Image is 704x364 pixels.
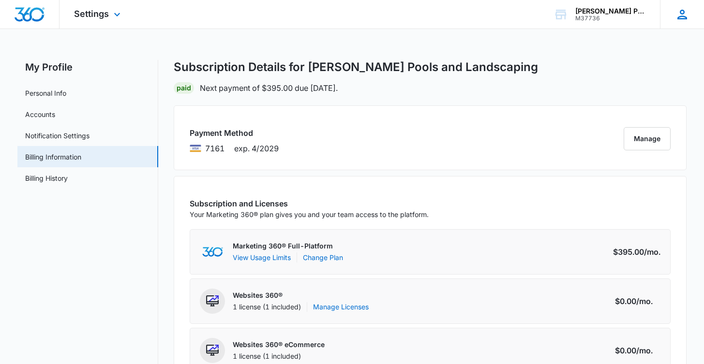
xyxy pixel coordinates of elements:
[233,252,291,262] button: View Usage Limits
[190,198,429,209] h3: Subscription and Licenses
[190,127,279,139] h3: Payment Method
[25,88,66,98] a: Personal Info
[205,143,225,154] span: brandLabels.visa ending with
[624,127,671,150] button: Manage
[174,60,538,74] h1: Subscription Details for [PERSON_NAME] Pools and Landscaping
[200,82,338,94] p: Next payment of $395.00 due [DATE].
[25,131,90,141] a: Notification Settings
[644,246,660,258] span: /mo.
[25,152,81,162] a: Billing Information
[233,291,369,300] p: Websites 360®
[233,302,369,312] div: 1 license (1 included)
[636,295,653,307] span: /mo.
[233,351,325,361] div: 1 license (1 included)
[25,109,55,119] a: Accounts
[74,9,109,19] span: Settings
[190,209,429,219] p: Your Marketing 360® plan gives you and your team access to the platform.
[636,345,653,356] span: /mo.
[17,60,158,74] h2: My Profile
[575,7,646,15] div: account name
[174,82,194,94] div: Paid
[303,252,343,262] a: Change Plan
[313,302,369,312] a: Manage Licenses
[613,246,660,258] div: $395.00
[234,143,279,154] span: exp. 4/2029
[233,340,325,349] p: Websites 360® eCommerce
[575,15,646,22] div: account id
[615,295,660,307] div: $0.00
[233,241,343,251] p: Marketing 360® Full-Platform
[25,173,68,183] a: Billing History
[615,345,660,356] div: $0.00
